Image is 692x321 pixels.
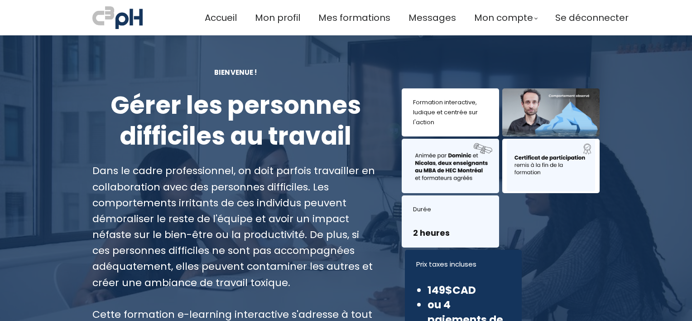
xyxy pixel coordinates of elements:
a: Se déconnecter [555,10,629,25]
a: Messages [408,10,456,25]
div: Durée [413,204,488,214]
div: Prix taxes incluses [416,259,510,270]
a: Accueil [205,10,237,25]
li: 149$CAD [428,283,510,297]
div: Gérer les personnes difficiles au travail [92,90,379,151]
h3: 2 heures [413,227,488,238]
a: Mes formations [318,10,390,25]
div: BIENVENUE ! [92,67,379,78]
div: Formation interactive, ludique et centrée sur l'action [413,97,488,127]
a: Mon profil [255,10,300,25]
img: a70bc7685e0efc0bd0b04b3506828469.jpeg [92,5,143,31]
span: Mon compte [474,10,533,25]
